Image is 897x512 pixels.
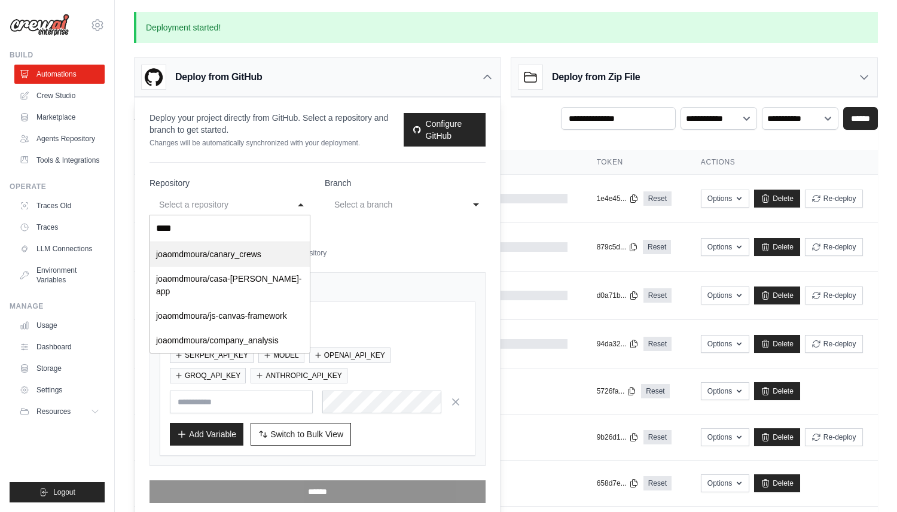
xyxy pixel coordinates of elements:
button: Options [701,238,749,256]
a: Delete [754,238,800,256]
a: Delete [754,335,800,353]
a: Delete [754,428,800,446]
a: Automations [14,65,105,84]
h3: Deploy from Zip File [552,70,640,84]
a: Marketplace [14,108,105,127]
span: Switch to Bulk View [270,428,343,440]
th: Crew [134,150,376,175]
button: Logout [10,482,105,502]
button: Options [701,287,749,304]
button: Options [701,474,749,492]
th: Token [582,150,687,175]
button: Resources [14,402,105,421]
button: SERPER_API_KEY [170,348,254,363]
button: Re-deploy [805,335,863,353]
button: Re-deploy [805,287,863,304]
a: Crew Studio [14,86,105,105]
a: Traces [14,218,105,237]
button: ANTHROPIC_API_KEY [251,368,347,383]
a: Reset [643,476,672,490]
button: Options [701,382,749,400]
p: Deploy your project directly from GitHub. Select a repository and branch to get started. [149,112,404,136]
a: LLM Connections [14,239,105,258]
label: Repository [149,177,310,189]
button: Add Variable [170,423,243,446]
a: Usage [14,316,105,335]
div: Operate [10,182,105,191]
p: Available organization variables: [170,333,465,343]
a: Traces Old [14,196,105,215]
div: joaomdmoura/company_analysis [150,328,310,353]
button: Re-deploy [805,238,863,256]
a: Agents Repository [14,129,105,148]
th: Actions [687,150,878,175]
a: Delete [754,474,800,492]
h2: Automations Live [134,107,400,124]
h3: Environment Variables [170,312,465,324]
a: Environment Variables [14,261,105,289]
button: Switch to Bulk View [251,423,351,446]
div: Manage [10,301,105,311]
img: Logo [10,14,69,36]
button: Options [701,428,749,446]
a: Reset [643,430,672,444]
div: Select a repository [159,197,277,212]
button: Options [701,190,749,208]
a: Reset [641,384,669,398]
a: Reset [643,240,671,254]
button: MODEL [258,348,304,363]
label: Branch [325,177,486,189]
a: Delete [754,190,800,208]
div: Build [10,50,105,60]
p: Changes will be automatically synchronized with your deployment. [149,138,404,148]
span: Resources [36,407,71,416]
button: d0a71b... [597,291,639,300]
div: joaomdmoura/casa-[PERSON_NAME]-app [150,267,310,304]
div: Select a branch [334,197,452,212]
button: Options [701,335,749,353]
button: 94da32... [597,339,639,349]
button: OPENAI_API_KEY [309,348,390,363]
a: Delete [754,287,800,304]
p: Manage and monitor your active crew automations from this dashboard. [134,124,400,136]
th: URL [457,150,582,175]
button: 658d7e... [597,479,639,488]
a: Storage [14,359,105,378]
p: Deployment started! [134,12,878,43]
input: Select a repository [150,215,310,242]
div: joaomdmoura/canary_crews [150,242,310,267]
button: 5726fa... [597,386,637,396]
button: 879c5d... [597,242,638,252]
a: Configure GitHub [404,113,486,147]
span: Logout [53,487,75,497]
a: Tools & Integrations [14,151,105,170]
button: Re-deploy [805,428,863,446]
img: GitHub Logo [142,65,166,89]
button: 1e4e45... [597,194,639,203]
a: Settings [14,380,105,400]
a: Delete [754,382,800,400]
h4: Environment Variables [160,282,475,294]
button: Re-deploy [805,190,863,208]
a: Reset [643,288,672,303]
button: GROQ_API_KEY [170,368,246,383]
a: Reset [643,191,672,206]
a: Dashboard [14,337,105,356]
div: joaomdmoura/js-canvas-framework [150,304,310,328]
a: Reset [643,337,672,351]
button: 9b26d1... [597,432,639,442]
h3: Deploy from GitHub [175,70,262,84]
